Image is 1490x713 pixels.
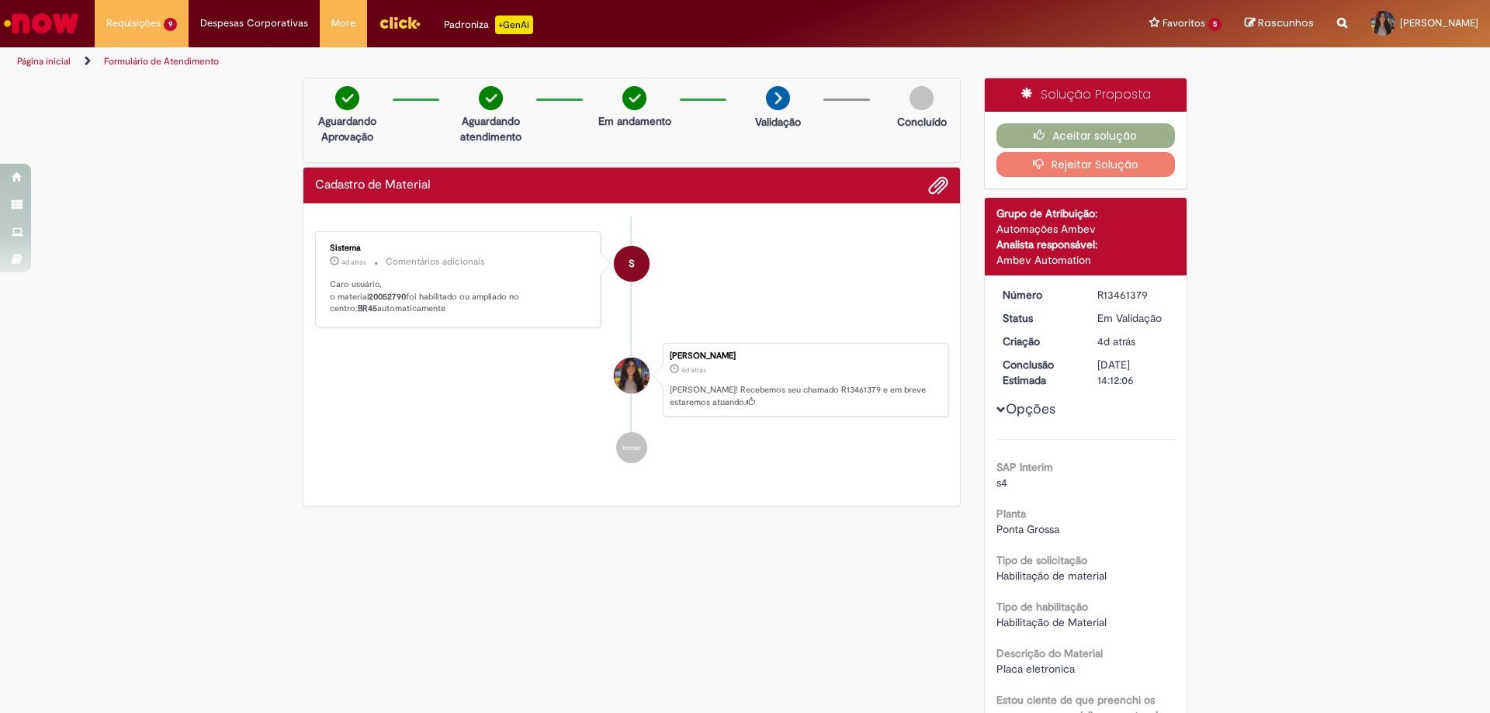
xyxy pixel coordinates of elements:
ul: Histórico de tíquete [315,216,948,479]
img: ServiceNow [2,8,81,39]
p: Em andamento [598,113,671,129]
b: Tipo de solicitação [996,553,1087,567]
b: Tipo de habilitação [996,600,1088,614]
b: SAP Interim [996,460,1053,474]
a: Rascunhos [1245,16,1314,31]
time: 29/08/2025 10:11:59 [1097,334,1135,348]
dt: Criação [991,334,1086,349]
img: check-circle-green.png [622,86,646,110]
div: Grupo de Atribuição: [996,206,1176,221]
small: Comentários adicionais [386,255,485,268]
span: Placa eletronica [996,662,1075,676]
p: Validação [755,114,801,130]
span: Despesas Corporativas [200,16,308,31]
a: Formulário de Atendimento [104,55,219,67]
span: Habilitação de Material [996,615,1107,629]
span: 4d atrás [341,258,366,267]
span: [PERSON_NAME] [1400,16,1478,29]
p: Concluído [897,114,947,130]
span: Ponta Grossa [996,522,1059,536]
dt: Status [991,310,1086,326]
button: Adicionar anexos [928,175,948,196]
div: Ambev Automation [996,252,1176,268]
button: Rejeitar Solução [996,152,1176,177]
div: Solução Proposta [985,78,1187,112]
time: 29/08/2025 10:11:59 [681,365,706,375]
span: Habilitação de material [996,569,1107,583]
img: arrow-next.png [766,86,790,110]
dt: Conclusão Estimada [991,357,1086,388]
span: 5 [1208,18,1221,31]
div: Padroniza [444,16,533,34]
ul: Trilhas de página [12,47,982,76]
span: Favoritos [1163,16,1205,31]
div: Em Validação [1097,310,1169,326]
span: Requisições [106,16,161,31]
li: Samantha Fernanda Malaquias Fontana [315,343,948,417]
span: s4 [996,476,1007,490]
img: click_logo_yellow_360x200.png [379,11,421,34]
div: Samantha Fernanda Malaquias Fontana [614,358,650,393]
dt: Número [991,287,1086,303]
b: BR45 [358,303,377,314]
b: Descrição do Material [996,646,1103,660]
div: 29/08/2025 10:11:59 [1097,334,1169,349]
b: 20052790 [369,291,406,303]
p: Aguardando Aprovação [310,113,385,144]
p: Aguardando atendimento [453,113,528,144]
time: 29/08/2025 10:14:59 [341,258,366,267]
span: 9 [164,18,177,31]
div: Analista responsável: [996,237,1176,252]
div: System [614,246,650,282]
div: Sistema [330,244,588,253]
span: More [331,16,355,31]
div: [PERSON_NAME] [670,351,940,361]
img: check-circle-green.png [479,86,503,110]
div: Automações Ambev [996,221,1176,237]
img: img-circle-grey.png [910,86,934,110]
span: Rascunhos [1258,16,1314,30]
img: check-circle-green.png [335,86,359,110]
div: [DATE] 14:12:06 [1097,357,1169,388]
span: S [629,245,635,282]
a: Página inicial [17,55,71,67]
span: 4d atrás [1097,334,1135,348]
span: 4d atrás [681,365,706,375]
div: R13461379 [1097,287,1169,303]
button: Aceitar solução [996,123,1176,148]
p: +GenAi [495,16,533,34]
p: [PERSON_NAME]! Recebemos seu chamado R13461379 e em breve estaremos atuando. [670,384,940,408]
p: Caro usuário, o material foi habilitado ou ampliado no centro: automaticamente [330,279,588,315]
b: Planta [996,507,1026,521]
h2: Cadastro de Material Histórico de tíquete [315,178,431,192]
